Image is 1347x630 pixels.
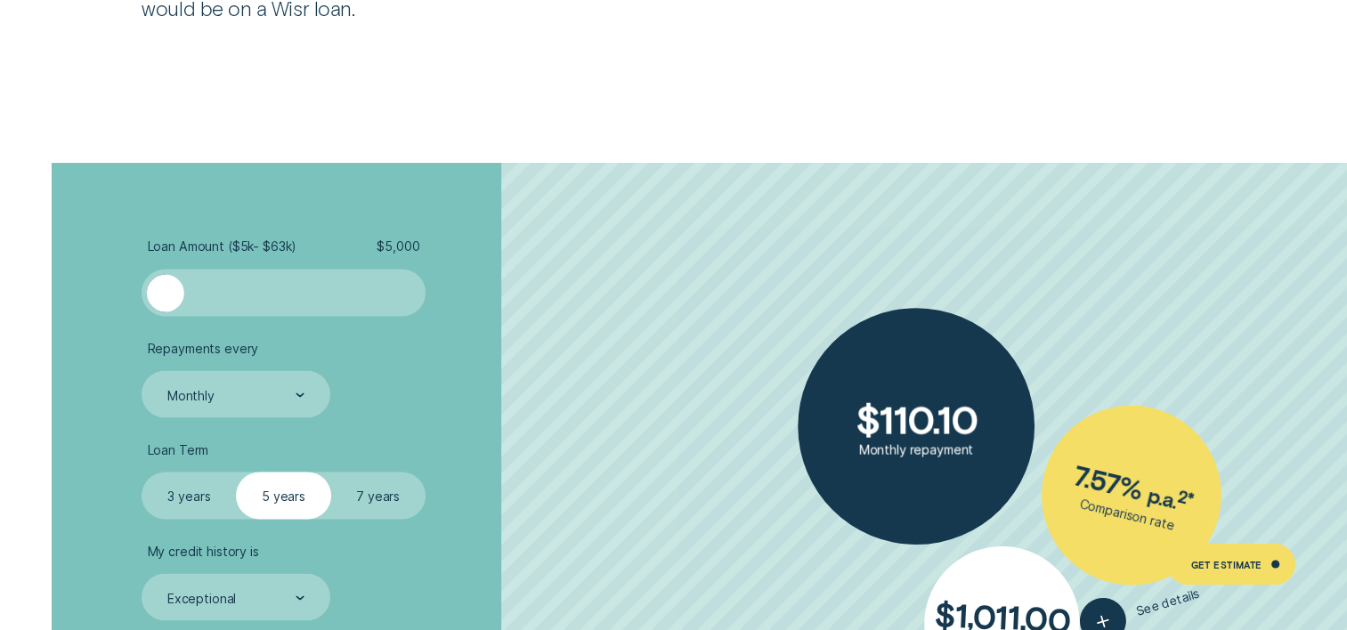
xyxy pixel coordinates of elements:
label: 7 years [331,472,426,519]
label: 5 years [236,472,330,519]
span: Loan Amount ( $5k - $63k ) [148,238,297,254]
span: See details [1135,585,1202,618]
span: Repayments every [148,340,259,356]
span: My credit history is [148,543,259,559]
span: $ 5,000 [377,238,419,254]
div: Monthly [167,387,215,403]
a: Get Estimate [1167,543,1295,586]
div: Exceptional [167,590,236,606]
label: 3 years [142,472,236,519]
span: Loan Term [148,441,209,457]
